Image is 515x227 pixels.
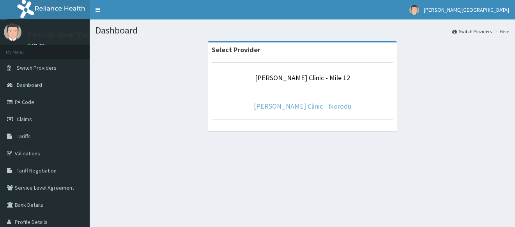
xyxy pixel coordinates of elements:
[17,133,31,140] span: Tariffs
[17,167,57,174] span: Tariff Negotiation
[424,6,509,13] span: [PERSON_NAME][GEOGRAPHIC_DATA]
[96,25,509,35] h1: Dashboard
[255,73,350,82] a: [PERSON_NAME] Clinic - Mile 12
[452,28,492,35] a: Switch Providers
[17,81,42,88] span: Dashboard
[4,23,21,41] img: User Image
[17,116,32,123] span: Claims
[17,64,57,71] span: Switch Providers
[212,45,260,54] strong: Select Provider
[492,28,509,35] li: Here
[254,102,351,111] a: [PERSON_NAME] Clinic - Ikorodu
[27,32,143,39] p: [PERSON_NAME][GEOGRAPHIC_DATA]
[27,42,46,48] a: Online
[409,5,419,15] img: User Image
